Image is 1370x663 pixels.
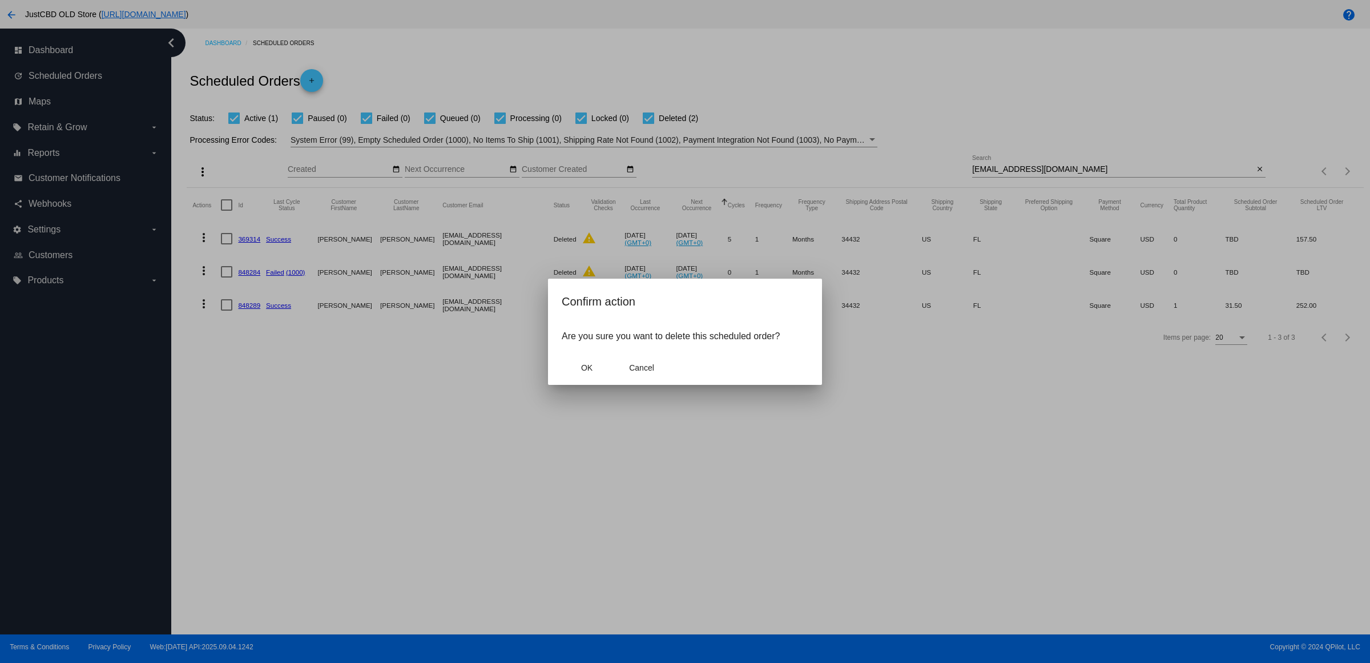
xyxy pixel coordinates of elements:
[616,357,667,378] button: Close dialog
[629,363,654,372] span: Cancel
[562,331,808,341] p: Are you sure you want to delete this scheduled order?
[562,357,612,378] button: Close dialog
[581,363,593,372] span: OK
[562,292,808,311] h2: Confirm action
